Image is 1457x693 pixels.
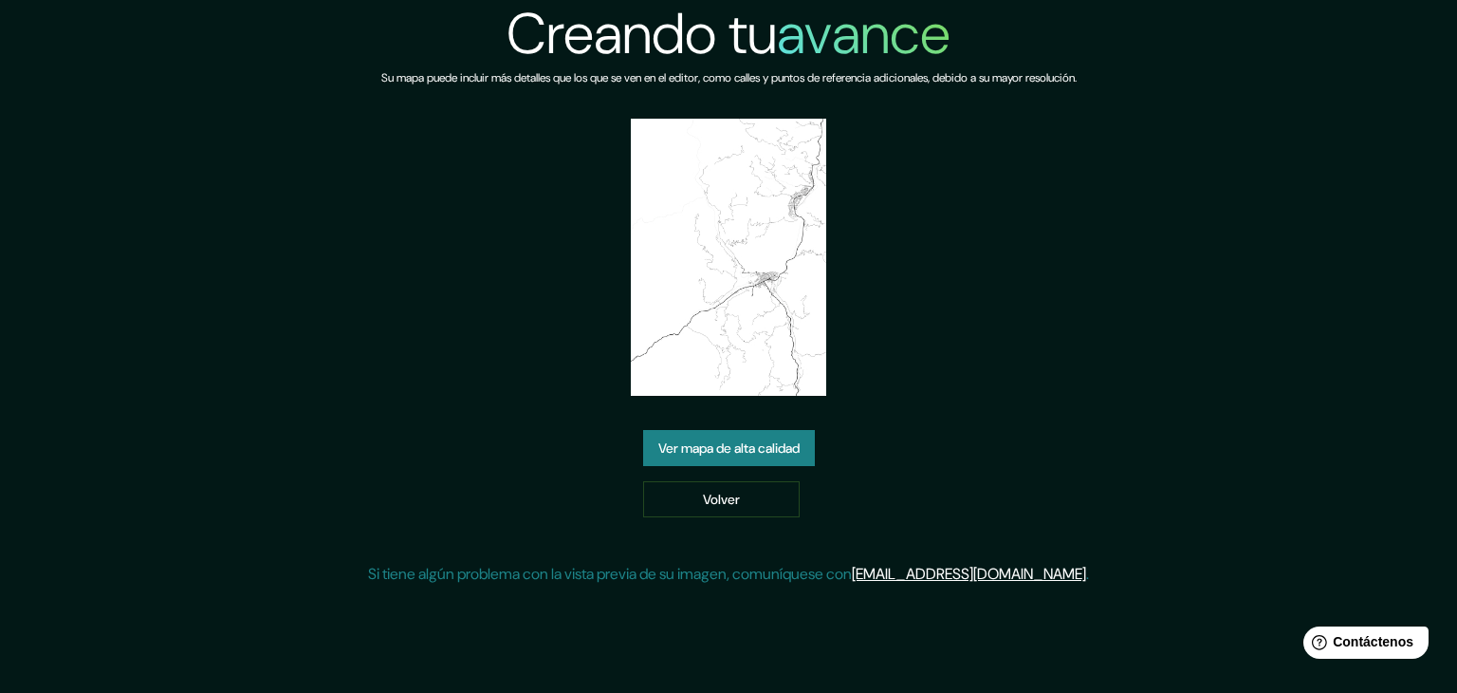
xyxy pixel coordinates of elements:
[658,440,800,457] font: Ver mapa de alta calidad
[631,119,827,396] img: vista previa del mapa creado
[703,491,740,508] font: Volver
[1086,564,1089,584] font: .
[1288,619,1436,672] iframe: Lanzador de widgets de ayuda
[643,481,800,517] a: Volver
[381,70,1077,85] font: Su mapa puede incluir más detalles que los que se ven en el editor, como calles y puntos de refer...
[852,564,1086,584] a: [EMAIL_ADDRESS][DOMAIN_NAME]
[368,564,852,584] font: Si tiene algún problema con la vista previa de su imagen, comuníquese con
[643,430,815,466] a: Ver mapa de alta calidad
